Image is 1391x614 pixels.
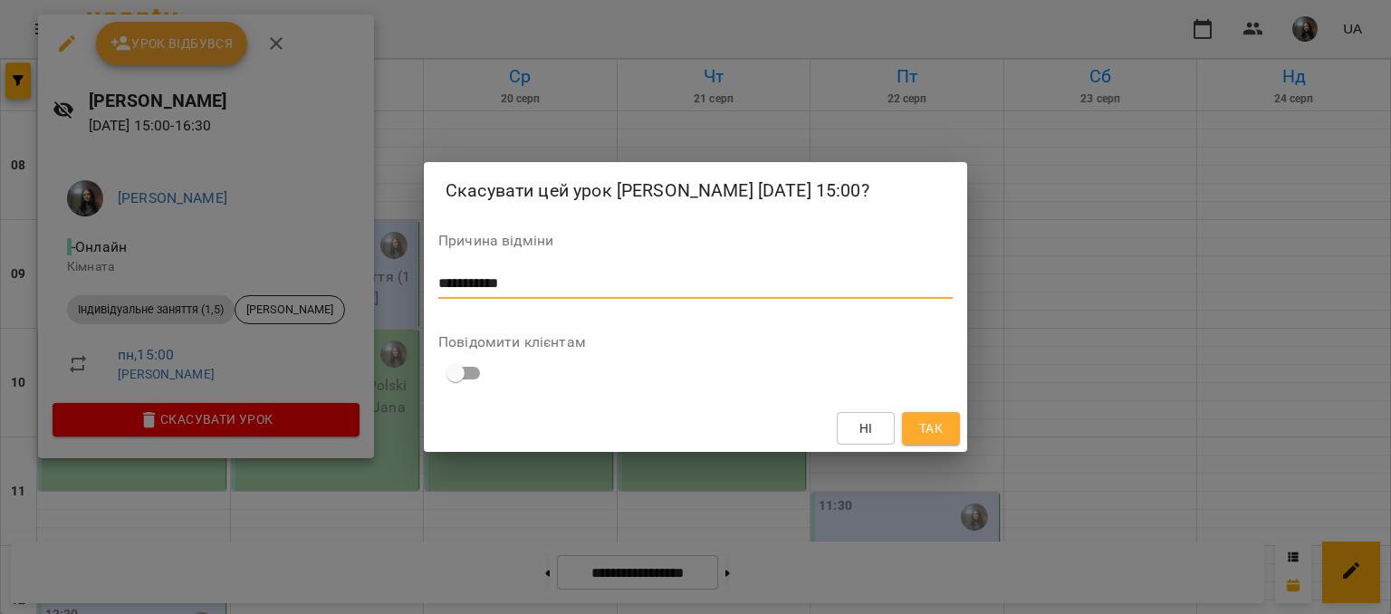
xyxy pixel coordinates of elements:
[837,412,895,445] button: Ні
[446,177,945,205] h2: Скасувати цей урок [PERSON_NAME] [DATE] 15:00?
[919,417,943,439] span: Так
[438,234,953,248] label: Причина відміни
[438,335,953,350] label: Повідомити клієнтам
[859,417,873,439] span: Ні
[902,412,960,445] button: Так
